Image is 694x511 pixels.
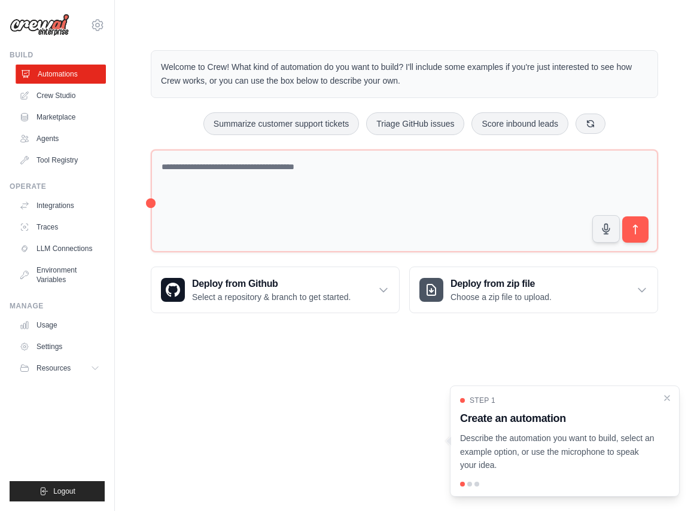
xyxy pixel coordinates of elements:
[460,432,655,472] p: Describe the automation you want to build, select an example option, or use the microphone to spe...
[14,196,105,215] a: Integrations
[10,481,105,501] button: Logout
[10,182,105,191] div: Operate
[16,65,106,84] a: Automations
[471,112,568,135] button: Score inbound leads
[470,396,495,405] span: Step 1
[662,393,672,403] button: Close walkthrough
[451,277,552,291] h3: Deploy from zip file
[10,301,105,311] div: Manage
[14,261,105,289] a: Environment Variables
[14,337,105,356] a: Settings
[451,291,552,303] p: Choose a zip file to upload.
[14,151,105,170] a: Tool Registry
[14,359,105,378] button: Resources
[192,277,351,291] h3: Deploy from Github
[14,129,105,148] a: Agents
[192,291,351,303] p: Select a repository & branch to get started.
[634,454,694,511] iframe: Chat Widget
[460,410,655,427] h3: Create an automation
[10,14,69,36] img: Logo
[366,112,464,135] button: Triage GitHub issues
[14,316,105,335] a: Usage
[14,86,105,105] a: Crew Studio
[161,60,648,88] p: Welcome to Crew! What kind of automation do you want to build? I'll include some examples if you'...
[14,108,105,127] a: Marketplace
[14,239,105,258] a: LLM Connections
[14,218,105,237] a: Traces
[10,50,105,60] div: Build
[36,363,71,373] span: Resources
[53,486,75,496] span: Logout
[203,112,359,135] button: Summarize customer support tickets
